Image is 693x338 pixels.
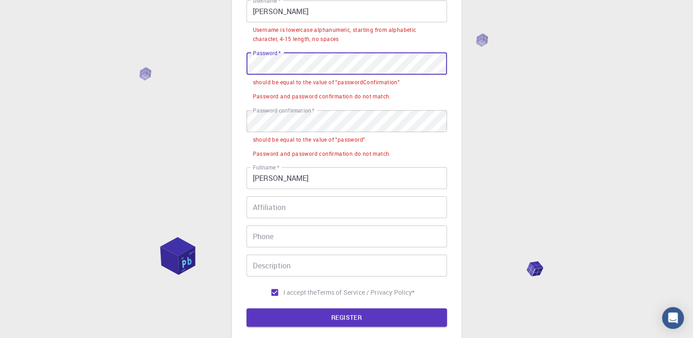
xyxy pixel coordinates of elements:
[253,92,391,101] div: Password and password confirmation do not match.
[253,164,279,171] label: Fullname
[662,307,684,329] div: Open Intercom Messenger
[253,149,391,159] div: Password and password confirmation do not match.
[317,288,415,297] a: Terms of Service / Privacy Policy*
[253,107,314,114] label: Password confirmation
[283,288,317,297] span: I accept the
[253,78,400,87] div: should be equal to the value of "passwordConfirmation"
[317,288,415,297] p: Terms of Service / Privacy Policy *
[253,135,365,144] div: should be equal to the value of "password"
[253,26,441,44] div: Username is lowercase alphanumeric, starting from alphabetic character, 4-15 length, no spaces
[246,308,447,327] button: REGISTER
[253,49,281,57] label: Password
